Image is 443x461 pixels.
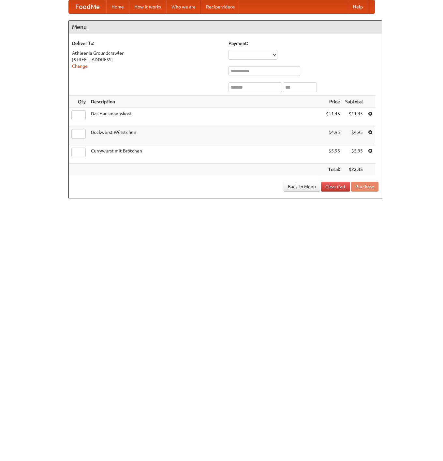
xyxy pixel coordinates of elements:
[72,56,222,63] div: [STREET_ADDRESS]
[343,96,365,108] th: Subtotal
[166,0,201,13] a: Who we are
[351,182,378,192] button: Purchase
[229,40,378,47] h5: Payment:
[201,0,240,13] a: Recipe videos
[343,145,365,164] td: $5.95
[129,0,166,13] a: How it works
[88,126,323,145] td: Bockwurst Würstchen
[343,126,365,145] td: $4.95
[72,40,222,47] h5: Deliver To:
[72,64,88,69] a: Change
[323,126,343,145] td: $4.95
[88,96,323,108] th: Description
[106,0,129,13] a: Home
[69,21,382,34] h4: Menu
[323,164,343,176] th: Total:
[72,50,222,56] div: Athleenia Groundcrawler
[323,145,343,164] td: $5.95
[348,0,368,13] a: Help
[321,182,350,192] a: Clear Cart
[284,182,320,192] a: Back to Menu
[88,108,323,126] td: Das Hausmannskost
[343,108,365,126] td: $11.45
[69,0,106,13] a: FoodMe
[88,145,323,164] td: Currywurst mit Brötchen
[69,96,88,108] th: Qty
[343,164,365,176] th: $22.35
[323,96,343,108] th: Price
[323,108,343,126] td: $11.45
